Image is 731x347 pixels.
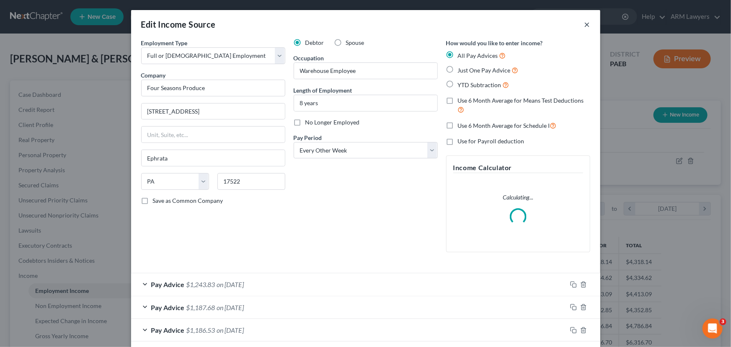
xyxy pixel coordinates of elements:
span: Pay Period [294,134,322,141]
button: × [584,19,590,29]
span: YTD Subtraction [458,81,501,88]
input: Enter city... [142,150,285,166]
input: -- [294,63,437,79]
span: Pay Advice [151,303,185,311]
span: Use 6 Month Average for Schedule I [458,122,550,129]
label: Length of Employment [294,86,352,95]
span: Use 6 Month Average for Means Test Deductions [458,97,584,104]
span: Company [141,72,166,79]
span: Pay Advice [151,326,185,334]
span: 3 [720,319,726,325]
span: Spouse [346,39,364,46]
span: $1,243.83 [186,280,215,288]
h5: Income Calculator [453,163,583,173]
span: Employment Type [141,39,188,47]
span: Just One Pay Advice [458,67,511,74]
p: Calculating... [453,193,583,202]
input: Enter zip... [217,173,285,190]
label: Occupation [294,54,324,62]
span: Pay Advice [151,280,185,288]
input: ex: 2 years [294,95,437,111]
label: How would you like to enter income? [446,39,543,47]
span: No Longer Employed [305,119,360,126]
iframe: Intercom live chat [703,319,723,339]
div: Edit Income Source [141,18,216,30]
span: $1,186.53 [186,326,215,334]
span: All Pay Advices [458,52,498,59]
span: on [DATE] [217,326,244,334]
span: Use for Payroll deduction [458,137,524,145]
span: Save as Common Company [153,197,223,204]
span: Debtor [305,39,324,46]
input: Search company by name... [141,80,285,96]
span: $1,187.68 [186,303,215,311]
span: on [DATE] [217,280,244,288]
input: Unit, Suite, etc... [142,127,285,142]
span: on [DATE] [217,303,244,311]
input: Enter address... [142,104,285,119]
